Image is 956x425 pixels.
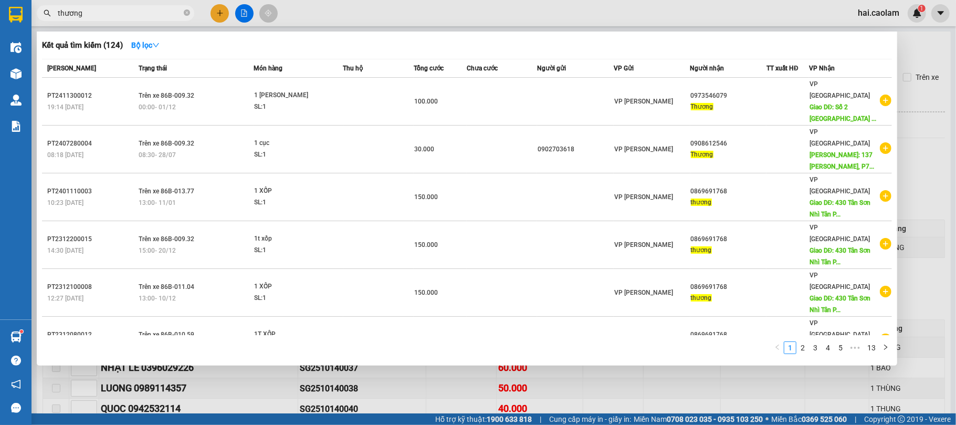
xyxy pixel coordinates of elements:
[42,40,123,51] h3: Kết quả tìm kiếm ( 124 )
[880,238,891,250] span: plus-circle
[766,65,799,72] span: TT xuất HĐ
[139,103,176,111] span: 00:00 - 01/12
[139,235,194,243] span: Trên xe 86B-009.32
[614,98,673,105] span: VP [PERSON_NAME]
[254,185,333,197] div: 1 XỐP
[47,295,83,302] span: 12:27 [DATE]
[9,7,23,23] img: logo-vxr
[131,41,160,49] strong: Bộ lọc
[47,186,135,197] div: PT2401110003
[58,7,182,19] input: Tìm tên, số ĐT hoặc mã đơn
[139,331,194,338] span: Trên xe 86B-010.59
[810,103,876,122] span: Giao DĐ: Số 2 [GEOGRAPHIC_DATA] ...
[880,334,891,345] span: plus-circle
[691,151,713,158] span: Thương
[10,121,22,132] img: solution-icon
[810,247,871,266] span: Giao DĐ: 430 Tân Sơn Nhì Tân P...
[771,341,784,354] li: Previous Page
[691,282,766,293] div: 0869691768
[414,241,438,248] span: 150.000
[810,272,870,291] span: VP [GEOGRAPHIC_DATA]
[254,90,333,101] div: 1 [PERSON_NAME]
[254,101,333,113] div: SL: 1
[847,341,864,354] li: Next 5 Pages
[691,234,766,245] div: 0869691768
[343,65,363,72] span: Thu hộ
[810,199,871,218] span: Giao DĐ: 430 Tân Sơn Nhì Tân P...
[123,37,168,54] button: Bộ lọcdown
[139,140,194,147] span: Trên xe 86B-009.32
[879,341,892,354] li: Next Page
[88,50,144,63] li: (c) 2017
[254,293,333,304] div: SL: 1
[847,341,864,354] span: •••
[835,342,846,354] a: 5
[864,341,879,354] li: 13
[809,65,835,72] span: VP Nhận
[10,331,22,343] img: warehouse-icon
[88,40,144,48] b: [DOMAIN_NAME]
[10,68,22,79] img: warehouse-icon
[152,42,160,49] span: down
[47,329,135,340] div: PT2312080012
[614,146,673,153] span: VP [PERSON_NAME]
[11,403,21,413] span: message
[879,341,892,354] button: right
[139,247,176,254] span: 15:00 - 20/12
[691,186,766,197] div: 0869691768
[11,379,21,389] span: notification
[139,151,176,159] span: 08:30 - 28/07
[254,329,333,340] div: 1T XỐP
[414,98,438,105] span: 100.000
[47,151,83,159] span: 08:18 [DATE]
[614,65,634,72] span: VP Gửi
[691,294,712,302] span: thương
[822,342,834,354] a: 4
[184,9,190,16] span: close-circle
[11,356,21,366] span: question-circle
[254,233,333,245] div: 1t xốp
[691,90,766,101] div: 0973546079
[139,188,194,195] span: Trên xe 86B-013.77
[20,330,23,333] sup: 1
[139,65,167,72] span: Trạng thái
[690,65,724,72] span: Người nhận
[47,282,135,293] div: PT2312100008
[10,42,22,53] img: warehouse-icon
[114,13,139,38] img: logo.jpg
[810,151,874,170] span: [PERSON_NAME]: 137 [PERSON_NAME], P7...
[254,138,333,149] div: 1 cục
[254,245,333,256] div: SL: 1
[880,190,891,202] span: plus-circle
[810,319,870,338] span: VP [GEOGRAPHIC_DATA]
[810,295,871,314] span: Giao DĐ: 430 Tân Sơn Nhì Tân P...
[691,199,712,206] span: thương
[47,247,83,254] span: 14:30 [DATE]
[771,341,784,354] button: left
[691,329,766,340] div: 0869691768
[880,142,891,154] span: plus-circle
[254,197,333,209] div: SL: 1
[614,241,673,248] span: VP [PERSON_NAME]
[810,342,821,354] a: 3
[254,281,333,293] div: 1 XỐP
[414,146,434,153] span: 30.000
[796,341,809,354] li: 2
[184,8,190,18] span: close-circle
[47,199,83,206] span: 10:23 [DATE]
[139,283,194,291] span: Trên xe 86B-011.04
[139,295,176,302] span: 13:00 - 10/12
[47,138,135,149] div: PT2407280004
[467,65,498,72] span: Chưa cước
[47,103,83,111] span: 19:14 [DATE]
[254,149,333,161] div: SL: 1
[13,68,59,117] b: [PERSON_NAME]
[414,289,438,296] span: 150.000
[10,95,22,106] img: warehouse-icon
[47,65,96,72] span: [PERSON_NAME]
[797,342,808,354] a: 2
[810,176,870,195] span: VP [GEOGRAPHIC_DATA]
[691,246,712,254] span: thương
[139,92,194,99] span: Trên xe 86B-009.32
[614,193,673,201] span: VP [PERSON_NAME]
